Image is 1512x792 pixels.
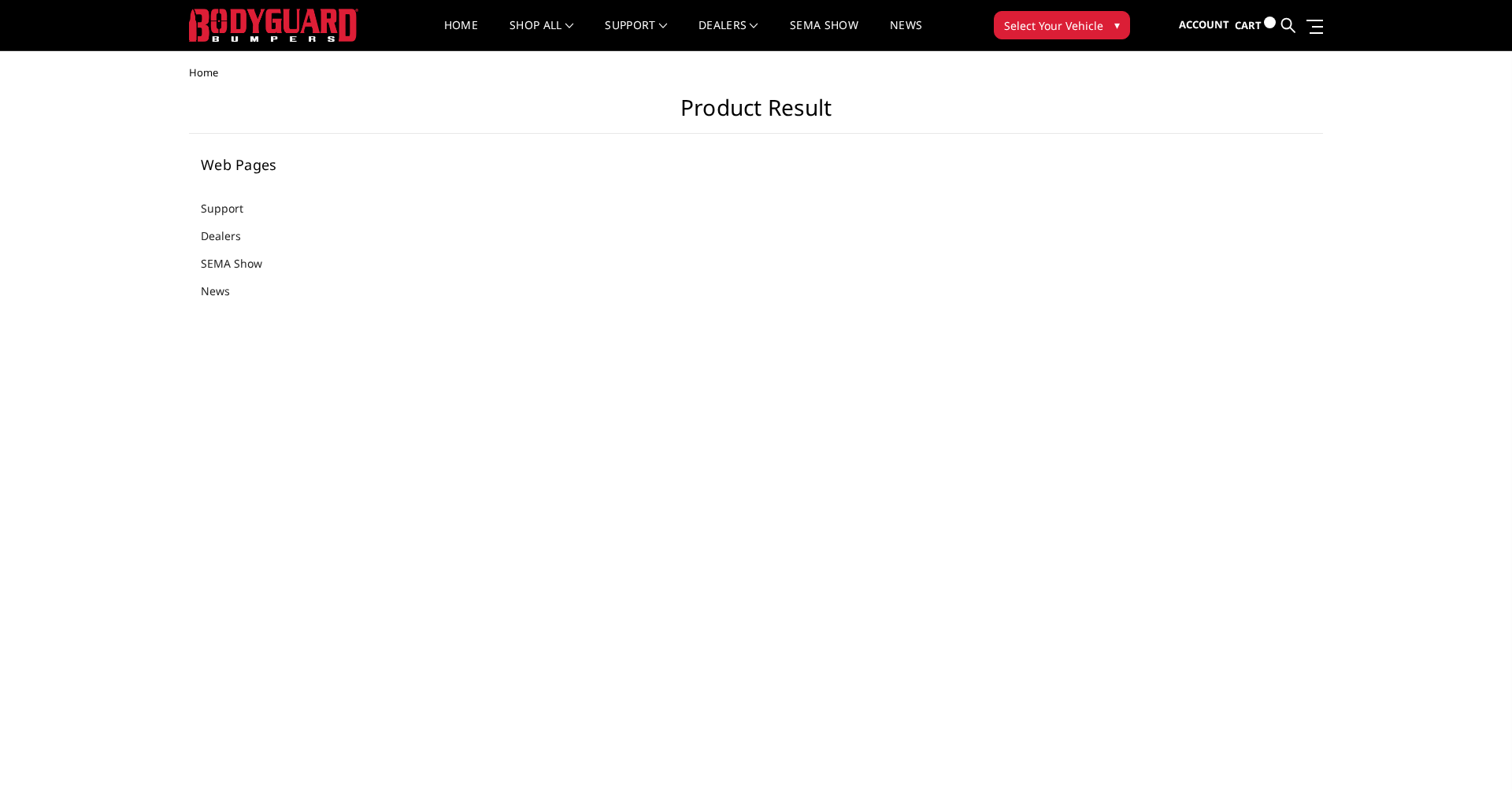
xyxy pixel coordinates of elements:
a: Cart [1235,4,1276,47]
a: SEMA Show [201,255,282,272]
a: SEMA Show [790,20,858,50]
a: shop all [510,20,573,50]
img: BODYGUARD BUMPERS [189,9,358,42]
a: News [890,20,922,50]
span: Account [1179,17,1229,31]
a: Support [605,20,667,50]
button: Select Your Vehicle [994,11,1130,39]
h5: Web Pages [201,157,393,172]
a: Dealers [201,228,261,244]
span: Cart [1235,18,1262,32]
a: Home [444,20,478,50]
a: Dealers [699,20,758,50]
span: ▾ [1114,17,1120,33]
a: News [201,283,250,299]
span: Select Your Vehicle [1004,17,1103,34]
a: Account [1179,4,1229,46]
span: Home [189,65,218,80]
a: Support [201,200,263,217]
h1: Product Result [189,94,1323,134]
